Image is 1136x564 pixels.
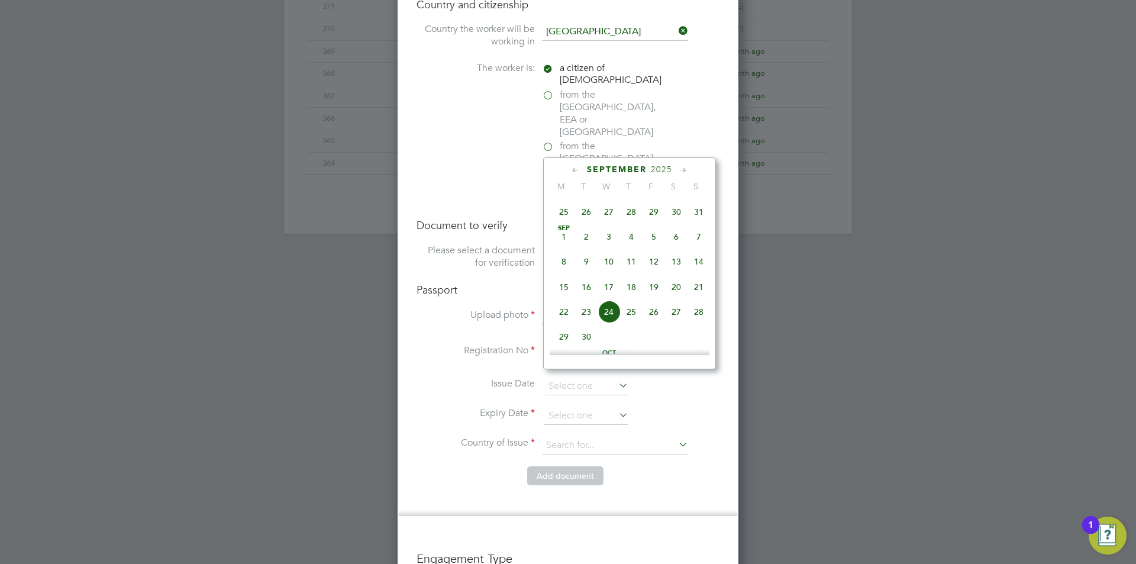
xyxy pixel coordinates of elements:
span: Sep [553,225,575,231]
span: 6 [665,225,688,248]
input: Search for... [542,23,688,41]
span: 21 [688,276,710,298]
span: 7 [688,225,710,248]
label: Please select a document for verification [417,244,535,269]
span: 28 [620,201,643,223]
span: 18 [620,276,643,298]
span: from the [GEOGRAPHIC_DATA], EEA or [GEOGRAPHIC_DATA] [560,89,660,138]
span: 30 [665,201,688,223]
span: 3 [598,225,620,248]
label: Issue Date [417,378,535,390]
span: S [662,181,685,192]
label: Registration No [417,344,535,357]
span: 29 [643,201,665,223]
button: Add document [527,466,603,485]
input: Select one [544,378,628,395]
span: from the [GEOGRAPHIC_DATA] or the [GEOGRAPHIC_DATA] [560,140,660,189]
span: 12 [643,250,665,273]
label: Country the worker will be working in [417,23,535,48]
label: Country of Issue [417,437,535,449]
span: 27 [598,201,620,223]
label: Upload photo [417,309,535,321]
span: 30 [575,325,598,348]
span: F [640,181,662,192]
h4: Document to verify [417,218,719,232]
span: 28 [688,301,710,323]
input: Select one [544,407,628,425]
span: 25 [553,201,575,223]
span: 1 [553,225,575,248]
span: 31 [688,201,710,223]
div: Passport [542,244,719,257]
span: 13 [665,250,688,273]
h4: Passport [417,283,719,296]
span: 11 [620,250,643,273]
span: 9 [575,250,598,273]
span: 26 [575,201,598,223]
span: 4 [620,225,643,248]
span: 24 [598,301,620,323]
span: S [685,181,707,192]
span: 26 [643,301,665,323]
label: The worker is: [417,62,535,75]
span: 15 [553,276,575,298]
span: T [617,181,640,192]
span: a citizen of [DEMOGRAPHIC_DATA] [560,62,661,87]
span: M [550,181,572,192]
span: 2025 [651,165,672,175]
div: 1 [1088,525,1093,540]
span: 2 [575,225,598,248]
div: Birth Certificate [542,257,719,269]
span: 14 [688,250,710,273]
span: 27 [665,301,688,323]
span: T [572,181,595,192]
span: 10 [598,250,620,273]
span: September [587,165,647,175]
label: Expiry Date [417,407,535,420]
span: 19 [643,276,665,298]
span: 16 [575,276,598,298]
span: 5 [643,225,665,248]
span: 22 [553,301,575,323]
button: Open Resource Center, 1 new notification [1089,517,1127,555]
span: 20 [665,276,688,298]
span: W [595,181,617,192]
span: 25 [620,301,643,323]
span: 23 [575,301,598,323]
span: 29 [553,325,575,348]
span: 8 [553,250,575,273]
input: Search for... [542,437,688,455]
span: 17 [598,276,620,298]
